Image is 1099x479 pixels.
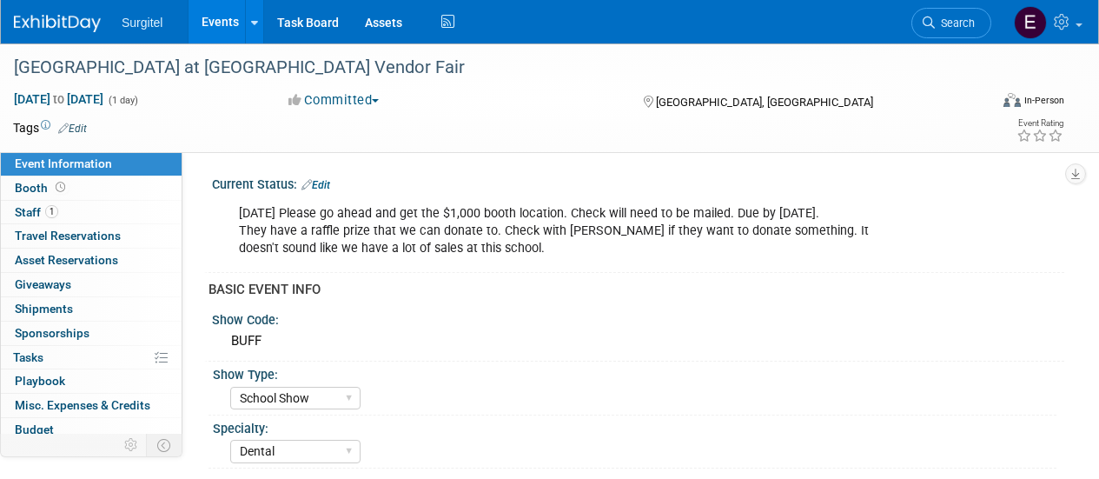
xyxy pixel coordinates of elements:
span: Surgitel [122,16,162,30]
span: Booth [15,181,69,195]
a: Staff1 [1,201,182,224]
span: (1 day) [107,95,138,106]
a: Booth [1,176,182,200]
a: Misc. Expenses & Credits [1,394,182,417]
span: Shipments [15,302,73,316]
a: Giveaways [1,273,182,296]
a: Search [911,8,991,38]
span: Budget [15,422,54,436]
div: [DATE] Please go ahead and get the $1,000 booth location. Check will need to be mailed. Due by [D... [227,196,896,266]
span: to [50,92,67,106]
div: Event Rating [1016,119,1063,128]
span: Event Information [15,156,112,170]
td: Toggle Event Tabs [147,434,182,456]
img: Format-Inperson.png [1003,93,1021,107]
a: Tasks [1,346,182,369]
span: 1 [45,205,58,218]
img: Event Coordinator [1014,6,1047,39]
span: Asset Reservations [15,253,118,267]
span: Playbook [15,374,65,388]
span: Misc. Expenses & Credits [15,398,150,412]
div: Event Format [910,90,1064,116]
span: [GEOGRAPHIC_DATA], [GEOGRAPHIC_DATA] [656,96,873,109]
td: Personalize Event Tab Strip [116,434,147,456]
div: In-Person [1023,94,1064,107]
a: Event Information [1,152,182,176]
button: Committed [282,91,386,110]
a: Travel Reservations [1,224,182,248]
img: ExhibitDay [14,15,101,32]
span: Travel Reservations [15,229,121,243]
a: Asset Reservations [1,249,182,272]
a: Edit [301,179,330,191]
span: Sponsorships [15,326,89,340]
span: Booth not reserved yet [52,181,69,194]
span: Staff [15,205,58,219]
a: Shipments [1,297,182,321]
td: Tags [13,119,87,136]
div: Show Code: [212,307,1064,329]
span: Giveaways [15,277,71,291]
div: BUFF [225,328,1051,355]
a: Playbook [1,369,182,393]
div: [GEOGRAPHIC_DATA] at [GEOGRAPHIC_DATA] Vendor Fair [8,52,975,83]
a: Sponsorships [1,322,182,345]
div: BASIC EVENT INFO [209,281,1051,299]
a: Budget [1,418,182,442]
span: Tasks [13,350,43,364]
span: Search [935,17,975,30]
div: Show Type: [213,362,1056,383]
div: Current Status: [212,171,1064,194]
span: [DATE] [DATE] [13,91,104,107]
a: Edit [58,123,87,135]
div: Specialty: [213,416,1056,437]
